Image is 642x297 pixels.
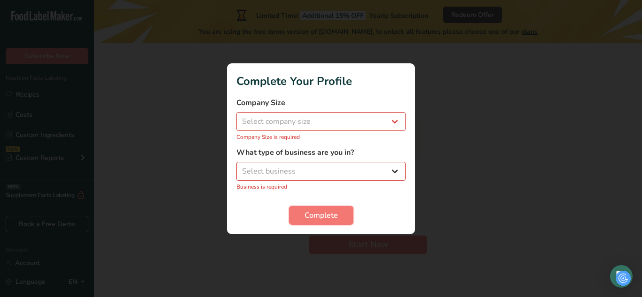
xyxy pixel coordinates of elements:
p: Company Size is required [236,133,406,141]
span: Complete [305,210,338,221]
label: Company Size [236,97,406,108]
p: Business is required [236,183,406,191]
div: Open Intercom Messenger [610,265,633,288]
button: Complete [289,206,353,225]
label: What type of business are you in? [236,147,406,158]
h1: Complete Your Profile [236,73,406,90]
